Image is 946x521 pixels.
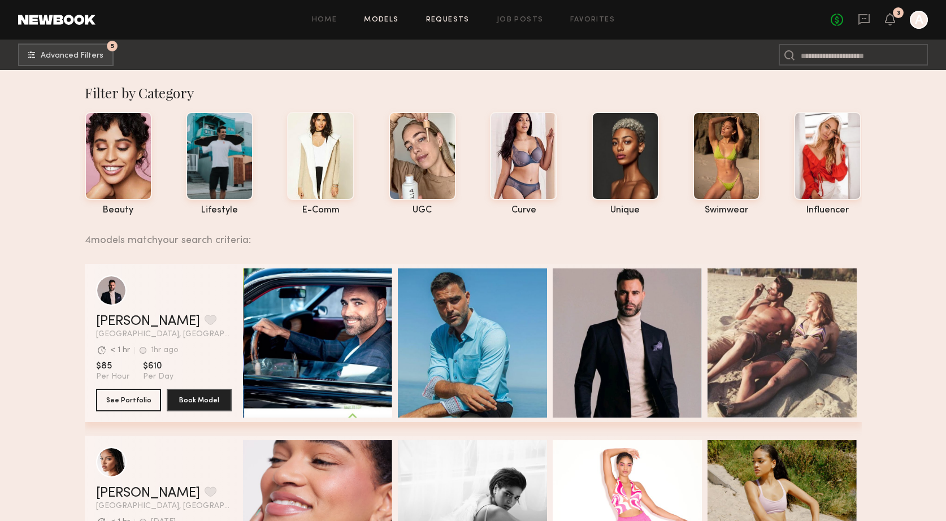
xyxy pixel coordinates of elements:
div: unique [592,206,659,215]
div: Filter by Category [85,84,862,102]
a: Favorites [570,16,615,24]
a: Requests [426,16,470,24]
span: [GEOGRAPHIC_DATA], [GEOGRAPHIC_DATA] [96,331,232,338]
span: Advanced Filters [41,52,103,60]
a: [PERSON_NAME] [96,487,200,500]
div: 1hr ago [151,346,179,354]
span: [GEOGRAPHIC_DATA], [GEOGRAPHIC_DATA] [96,502,232,510]
span: $85 [96,361,129,372]
span: $610 [143,361,173,372]
button: Book Model [167,389,232,411]
div: 3 [897,10,900,16]
a: A [910,11,928,29]
span: Per Hour [96,372,129,382]
a: Job Posts [497,16,544,24]
a: Home [312,16,337,24]
div: influencer [794,206,861,215]
a: Models [364,16,398,24]
div: 4 models match your search criteria: [85,222,853,246]
div: curve [490,206,557,215]
div: < 1 hr [110,346,130,354]
button: See Portfolio [96,389,161,411]
a: [PERSON_NAME] [96,315,200,328]
span: 5 [111,44,114,49]
div: lifestyle [186,206,253,215]
span: Per Day [143,372,173,382]
div: swimwear [693,206,760,215]
div: e-comm [287,206,354,215]
div: UGC [389,206,456,215]
div: beauty [85,206,152,215]
button: 5Advanced Filters [18,44,114,66]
